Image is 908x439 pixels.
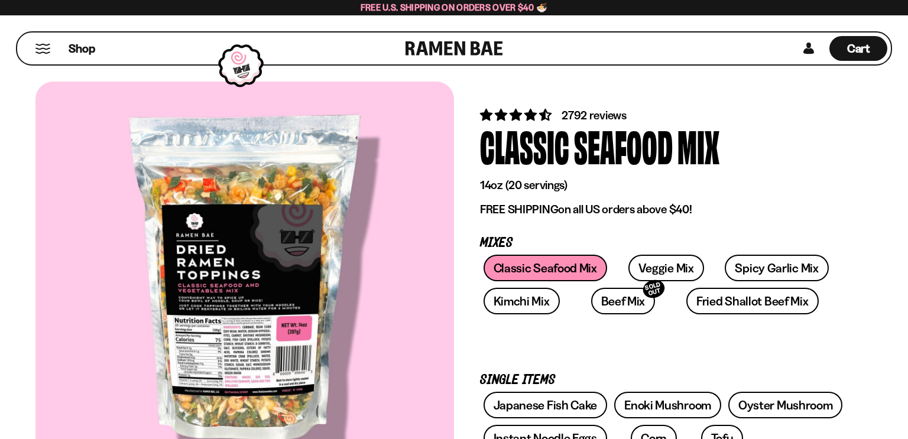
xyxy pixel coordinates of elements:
span: Cart [847,41,870,56]
a: Kimchi Mix [484,288,560,314]
a: Enoki Mushroom [614,392,721,418]
a: Japanese Fish Cake [484,392,608,418]
div: Classic [480,123,569,168]
p: on all US orders above $40! [480,202,847,217]
p: 14oz (20 servings) [480,178,847,193]
p: Mixes [480,238,847,249]
a: Beef MixSOLD OUT [591,288,656,314]
span: Free U.S. Shipping on Orders over $40 🍜 [361,2,548,13]
a: Cart [829,32,887,64]
span: 4.68 stars [480,108,554,122]
span: Shop [69,41,95,57]
a: Veggie Mix [628,255,704,281]
span: 2792 reviews [562,108,627,122]
a: Fried Shallot Beef Mix [686,288,818,314]
a: Spicy Garlic Mix [725,255,828,281]
a: Oyster Mushroom [728,392,843,418]
a: Shop [69,36,95,61]
div: SOLD OUT [641,278,667,301]
p: Single Items [480,375,847,386]
div: Seafood [574,123,673,168]
button: Mobile Menu Trigger [35,44,51,54]
strong: FREE SHIPPING [480,202,558,216]
div: Mix [677,123,719,168]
